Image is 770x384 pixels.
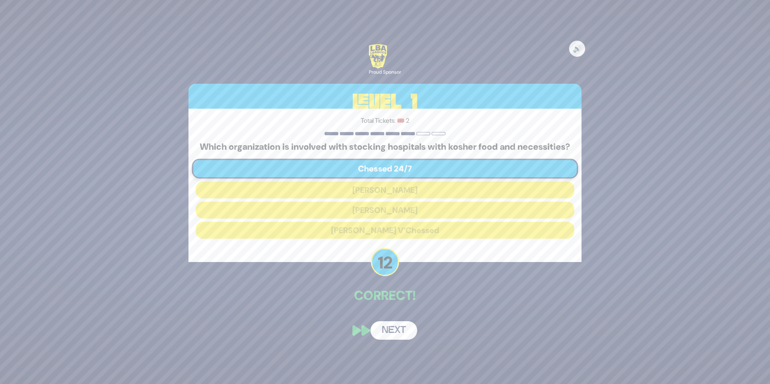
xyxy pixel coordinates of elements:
[569,41,585,57] button: 🔊
[369,44,387,68] img: LBA
[371,321,417,340] button: Next
[196,202,574,219] button: [PERSON_NAME]
[369,68,401,76] div: Proud Sponsor
[192,159,578,178] button: Chessed 24/7
[196,142,574,152] h5: Which organization is involved with stocking hospitals with kosher food and necessities?
[196,116,574,126] p: Total Tickets: 🎟️ 2
[371,248,399,276] p: 12
[188,286,582,305] p: Correct!
[196,222,574,239] button: [PERSON_NAME] V’Chessed
[196,182,574,198] button: [PERSON_NAME]
[188,84,582,120] h3: Level 1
